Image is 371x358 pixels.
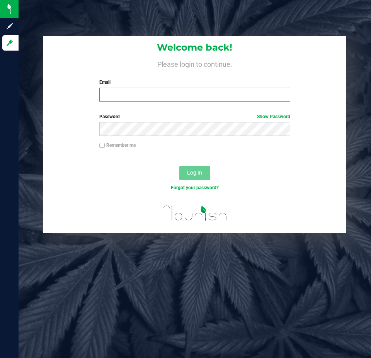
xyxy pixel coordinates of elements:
[6,39,14,47] inline-svg: Log in
[99,143,105,148] input: Remember me
[257,114,290,119] a: Show Password
[171,185,219,190] a: Forgot your password?
[43,42,346,53] h1: Welcome back!
[187,170,202,176] span: Log In
[99,114,120,119] span: Password
[43,59,346,68] h4: Please login to continue.
[99,142,136,149] label: Remember me
[99,79,290,86] label: Email
[6,22,14,30] inline-svg: Sign up
[179,166,210,180] button: Log In
[157,199,233,227] img: flourish_logo.svg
